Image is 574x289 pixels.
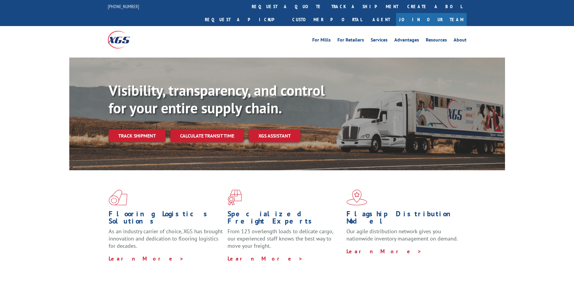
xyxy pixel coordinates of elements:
a: Join Our Team [396,13,467,26]
a: Learn More > [346,248,422,255]
img: xgs-icon-total-supply-chain-intelligence-red [109,190,127,205]
a: Learn More > [109,255,184,262]
p: From 123 overlength loads to delicate cargo, our experienced staff knows the best way to move you... [228,228,342,255]
a: Agent [366,13,396,26]
a: Advantages [394,38,419,44]
h1: Flooring Logistics Solutions [109,210,223,228]
h1: Specialized Freight Experts [228,210,342,228]
a: Track shipment [109,129,166,142]
span: Our agile distribution network gives you nationwide inventory management on demand. [346,228,458,242]
h1: Flagship Distribution Model [346,210,461,228]
a: [PHONE_NUMBER] [108,3,139,9]
a: For Mills [312,38,331,44]
a: About [454,38,467,44]
a: Calculate transit time [170,129,244,142]
a: XGS ASSISTANT [249,129,300,142]
img: xgs-icon-focused-on-flooring-red [228,190,242,205]
a: Customer Portal [288,13,366,26]
a: Resources [426,38,447,44]
span: As an industry carrier of choice, XGS has brought innovation and dedication to flooring logistics... [109,228,223,249]
a: For Retailers [337,38,364,44]
a: Request a pickup [200,13,288,26]
b: Visibility, transparency, and control for your entire supply chain. [109,81,325,117]
a: Services [371,38,388,44]
img: xgs-icon-flagship-distribution-model-red [346,190,367,205]
a: Learn More > [228,255,303,262]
